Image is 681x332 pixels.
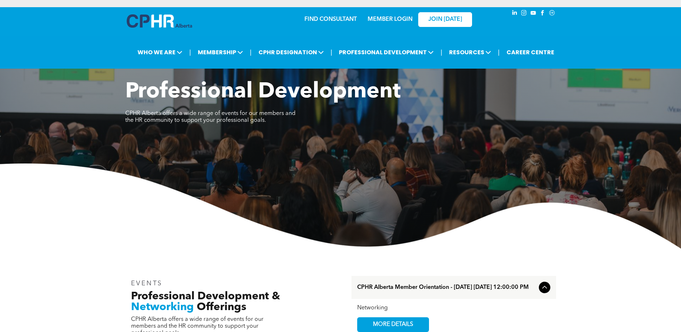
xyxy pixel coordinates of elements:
[131,280,163,287] span: EVENTS
[511,9,519,19] a: linkedin
[357,284,536,291] span: CPHR Alberta Member Orientation - [DATE] [DATE] 12:00:00 PM
[418,12,472,27] a: JOIN [DATE]
[131,291,280,302] span: Professional Development &
[365,318,421,332] span: MORE DETAILS
[125,111,295,123] span: CPHR Alberta offers a wide range of events for our members and the HR community to support your p...
[440,45,442,60] li: |
[498,45,500,60] li: |
[189,45,191,60] li: |
[197,302,246,313] span: Offerings
[428,16,462,23] span: JOIN [DATE]
[256,46,326,59] span: CPHR DESIGNATION
[520,9,528,19] a: instagram
[504,46,556,59] a: CAREER CENTRE
[357,305,550,312] div: Networking
[127,14,192,28] img: A blue and white logo for cp alberta
[196,46,245,59] span: MEMBERSHIP
[337,46,436,59] span: PROFESSIONAL DEVELOPMENT
[357,317,429,332] a: MORE DETAILS
[135,46,185,59] span: WHO WE ARE
[368,17,412,22] a: MEMBER LOGIN
[331,45,332,60] li: |
[548,9,556,19] a: Social network
[447,46,493,59] span: RESOURCES
[125,81,401,103] span: Professional Development
[530,9,537,19] a: youtube
[131,302,194,313] span: Networking
[304,17,357,22] a: FIND CONSULTANT
[250,45,252,60] li: |
[539,9,547,19] a: facebook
